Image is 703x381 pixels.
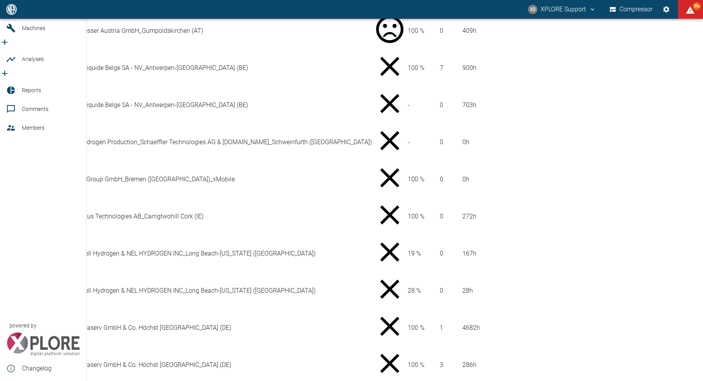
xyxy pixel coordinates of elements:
[462,360,552,370] div: 286 h
[408,27,425,34] span: 100 %
[462,26,552,36] div: 409 h
[440,101,443,109] span: 0
[408,213,425,220] span: 100 %
[659,2,673,16] button: Settings
[43,272,372,309] td: 20.00008/2_Shell Hydrogen & NEL HYDROGEN INC_Long Beach-[US_STATE] ([GEOGRAPHIC_DATA])
[440,324,443,331] span: 1
[5,4,18,14] img: logo
[22,56,44,62] span: Analyses
[22,106,48,112] span: Comments
[9,322,36,329] span: powered by
[43,235,372,272] td: 20.00008/1_Shell Hydrogen & NEL HYDROGEN INC_Long Beach-[US_STATE] ([GEOGRAPHIC_DATA])
[408,287,421,294] span: 28 %
[608,2,655,16] button: Compressor
[408,361,425,368] span: 100 %
[462,175,552,184] div: 0 h
[462,212,552,221] div: 272 h
[408,64,425,72] span: 100 %
[440,361,443,368] span: 3
[43,124,372,160] td: 15.0000474_Hydrogen Production_Schaeffler Technologies AG & [DOMAIN_NAME]_Schweinfurth ([GEOGRAPH...
[22,25,45,31] span: Machines
[43,198,372,234] td: 20.00006_Quintus Technologies AB_Carrigtwohill Cork (IE)
[373,87,406,123] div: No data
[22,364,80,373] span: Changelog
[528,5,537,14] div: XS
[408,175,425,183] span: 100 %
[6,333,80,356] img: Xplore Logo
[408,324,425,331] span: 100 %
[440,175,443,183] span: 0
[373,161,406,197] div: No data
[43,309,372,346] td: 20.00011/1_Infraserv GmbH & Co. Höchst [GEOGRAPHIC_DATA] (DE)
[440,250,443,257] span: 0
[22,87,41,93] span: Reports
[408,250,421,257] span: 19 %
[462,138,552,147] div: 0 h
[43,87,372,123] td: 13.0007/2_Air Liquide Belge SA - NV_Antwerpen-[GEOGRAPHIC_DATA] (BE)
[440,138,443,146] span: 0
[527,2,597,16] button: compressors@neaxplore.com
[408,101,410,109] span: -
[440,213,443,220] span: 0
[373,50,406,86] div: No data
[373,273,406,308] div: No data
[462,249,552,258] div: 167 h
[373,124,406,160] div: No data
[22,125,45,131] span: Members
[440,287,443,294] span: 0
[373,199,406,234] div: No data
[43,161,372,197] td: 18.0005_ArianeGroup GmbH_Bremen ([GEOGRAPHIC_DATA])_xMobile
[43,13,372,49] td: 04.2115_V8_Messer Austria GmbH_Gumpoldskirchen (AT)
[462,323,552,333] div: 4682 h
[373,236,406,271] div: No data
[373,13,406,48] div: 0 %
[440,64,443,72] span: 7
[43,50,372,86] td: 13.0007/1_Air Liquide Belge SA - NV_Antwerpen-[GEOGRAPHIC_DATA] (BE)
[693,2,701,10] span: 99+
[462,286,552,295] div: 28 h
[408,138,410,146] span: -
[373,310,406,345] div: No data
[462,100,552,110] div: 703 h
[462,63,552,73] div: 900 h
[440,27,443,34] span: 0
